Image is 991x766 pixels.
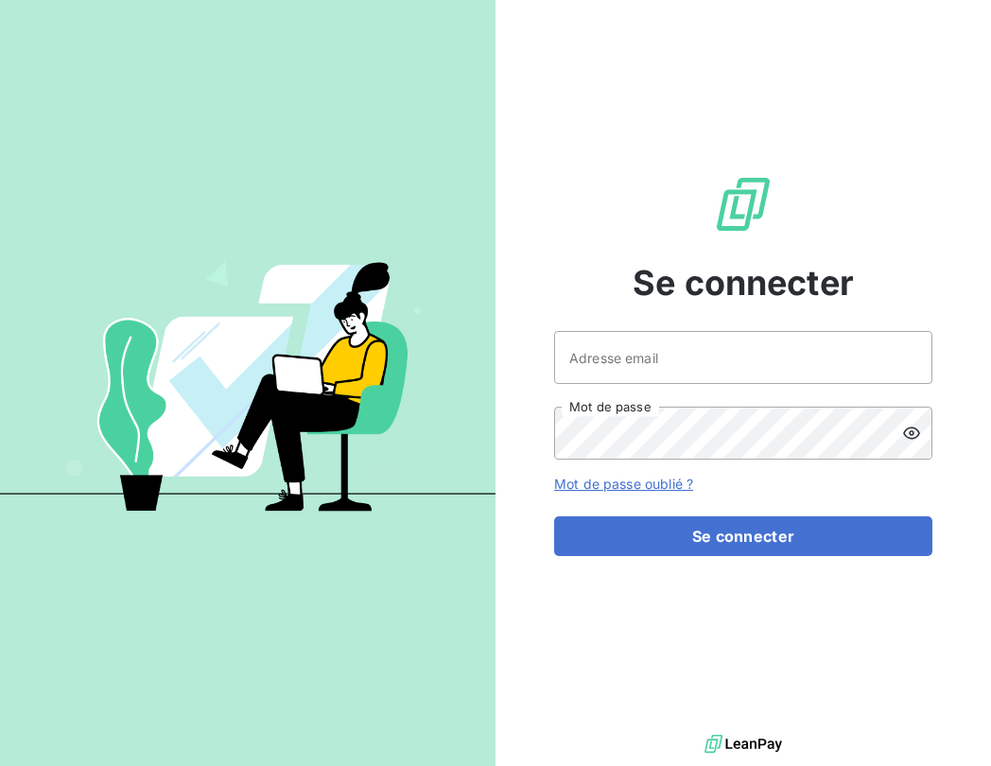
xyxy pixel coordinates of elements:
a: Mot de passe oublié ? [554,476,693,492]
input: placeholder [554,331,932,384]
button: Se connecter [554,516,932,556]
img: logo [704,730,782,758]
span: Se connecter [633,257,854,308]
img: Logo LeanPay [713,174,774,235]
